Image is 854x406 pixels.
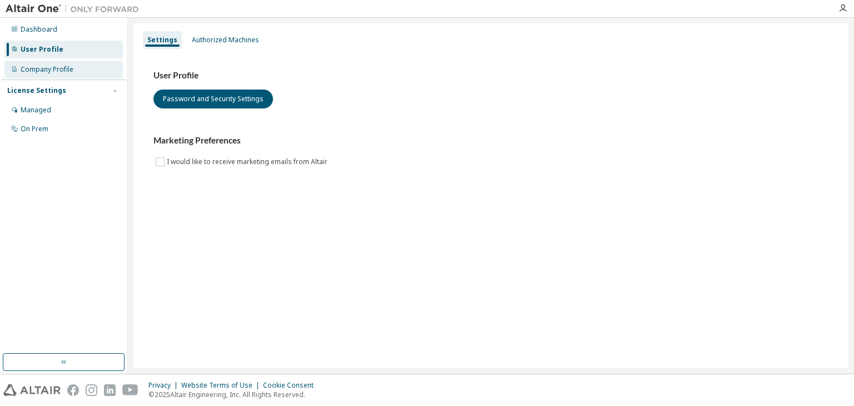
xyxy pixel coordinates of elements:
img: altair_logo.svg [3,384,61,396]
h3: User Profile [153,70,828,81]
h3: Marketing Preferences [153,135,828,146]
p: © 2025 Altair Engineering, Inc. All Rights Reserved. [148,390,320,399]
img: instagram.svg [86,384,97,396]
div: Authorized Machines [192,36,259,44]
div: Cookie Consent [263,381,320,390]
button: Password and Security Settings [153,90,273,108]
div: Privacy [148,381,181,390]
div: License Settings [7,86,66,95]
div: On Prem [21,125,48,133]
div: Managed [21,106,51,115]
div: User Profile [21,45,63,54]
div: Website Terms of Use [181,381,263,390]
div: Dashboard [21,25,57,34]
div: Company Profile [21,65,73,74]
img: Altair One [6,3,145,14]
img: linkedin.svg [104,384,116,396]
label: I would like to receive marketing emails from Altair [167,155,330,169]
img: youtube.svg [122,384,138,396]
div: Settings [147,36,177,44]
img: facebook.svg [67,384,79,396]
